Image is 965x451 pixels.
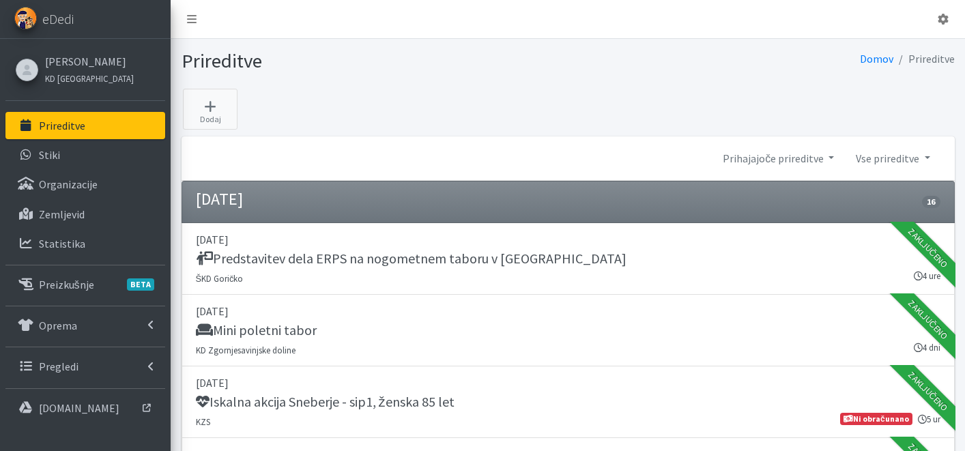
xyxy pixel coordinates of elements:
a: Dodaj [183,89,237,130]
img: eDedi [14,7,37,29]
span: Ni obračunano [840,413,912,425]
h5: Mini poletni tabor [196,322,317,338]
h1: Prireditve [182,49,563,73]
a: Zemljevid [5,201,165,228]
p: Zemljevid [39,207,85,221]
small: KD [GEOGRAPHIC_DATA] [45,73,134,84]
p: Prireditve [39,119,85,132]
a: [DATE] Mini poletni tabor KD Zgornjesavinjske doline 4 dni Zaključeno [182,295,955,366]
p: Stiki [39,148,60,162]
span: eDedi [42,9,74,29]
span: BETA [127,278,154,291]
p: Statistika [39,237,85,250]
a: [DATE] Predstavitev dela ERPS na nogometnem taboru v [GEOGRAPHIC_DATA] ŠKD Goričko 4 ure Zaključeno [182,223,955,295]
p: Preizkušnje [39,278,94,291]
a: [DOMAIN_NAME] [5,394,165,422]
p: [DATE] [196,375,940,391]
a: Statistika [5,230,165,257]
a: Oprema [5,312,165,339]
h5: Predstavitev dela ERPS na nogometnem taboru v [GEOGRAPHIC_DATA] [196,250,626,267]
a: [DATE] Iskalna akcija Sneberje - sip1, ženska 85 let KZS 5 ur Ni obračunano Zaključeno [182,366,955,438]
p: Organizacije [39,177,98,191]
p: [DATE] [196,303,940,319]
small: KD Zgornjesavinjske doline [196,345,296,355]
p: [DOMAIN_NAME] [39,401,119,415]
a: PreizkušnjeBETA [5,271,165,298]
span: 16 [922,196,940,208]
small: ŠKD Goričko [196,273,244,284]
a: Prireditve [5,112,165,139]
p: [DATE] [196,231,940,248]
a: Vse prireditve [845,145,940,172]
li: Prireditve [893,49,955,69]
p: Pregledi [39,360,78,373]
a: Domov [860,52,893,66]
a: Pregledi [5,353,165,380]
h5: Iskalna akcija Sneberje - sip1, ženska 85 let [196,394,455,410]
small: KZS [196,416,210,427]
h4: [DATE] [196,190,243,209]
a: [PERSON_NAME] [45,53,134,70]
p: Oprema [39,319,77,332]
a: Stiki [5,141,165,169]
a: Prihajajoče prireditve [712,145,845,172]
a: KD [GEOGRAPHIC_DATA] [45,70,134,86]
a: Organizacije [5,171,165,198]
